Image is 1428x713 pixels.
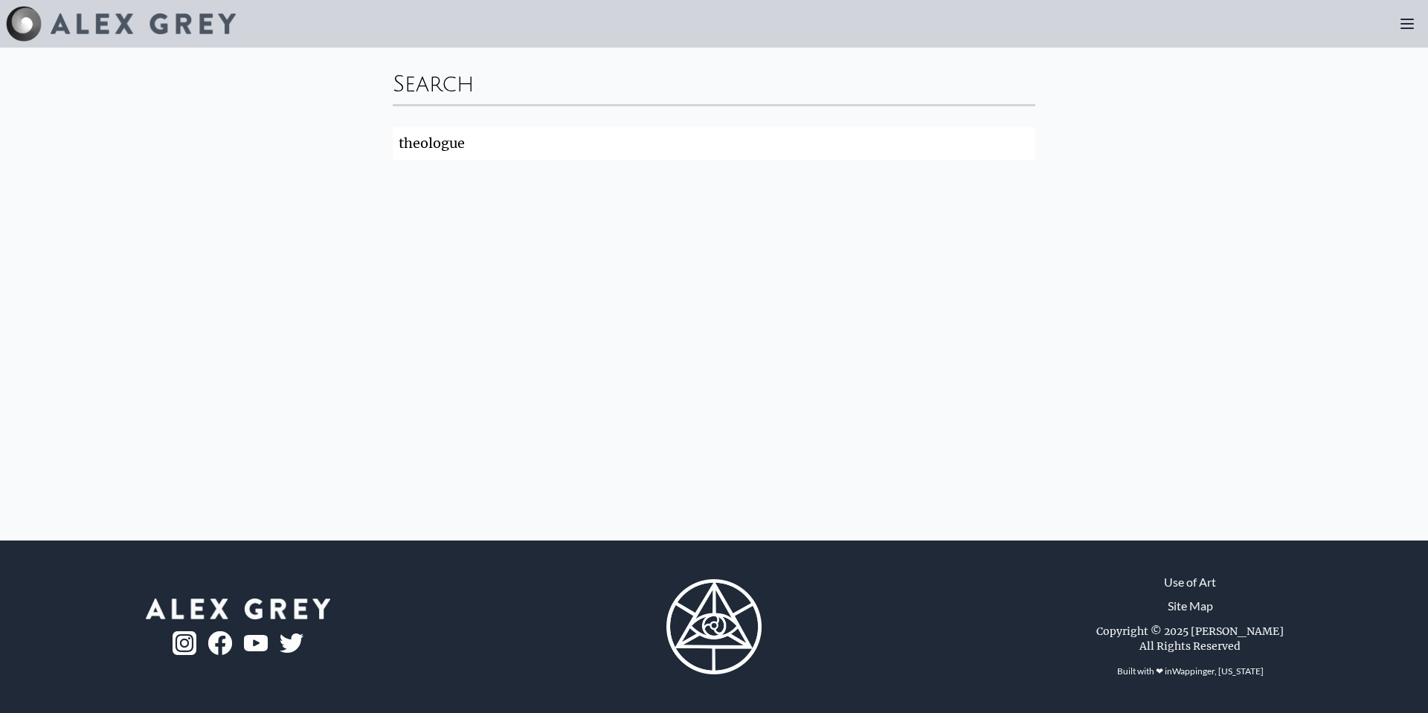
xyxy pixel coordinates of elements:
[393,59,1035,104] div: Search
[280,633,303,653] img: twitter-logo.png
[1168,597,1213,615] a: Site Map
[244,635,268,652] img: youtube-logo.png
[1096,624,1284,639] div: Copyright © 2025 [PERSON_NAME]
[393,127,1035,160] input: Search...
[208,631,232,655] img: fb-logo.png
[1139,639,1241,654] div: All Rights Reserved
[1111,659,1270,683] div: Built with ❤ in
[173,631,196,655] img: ig-logo.png
[1172,665,1264,677] a: Wappinger, [US_STATE]
[1164,573,1216,591] a: Use of Art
